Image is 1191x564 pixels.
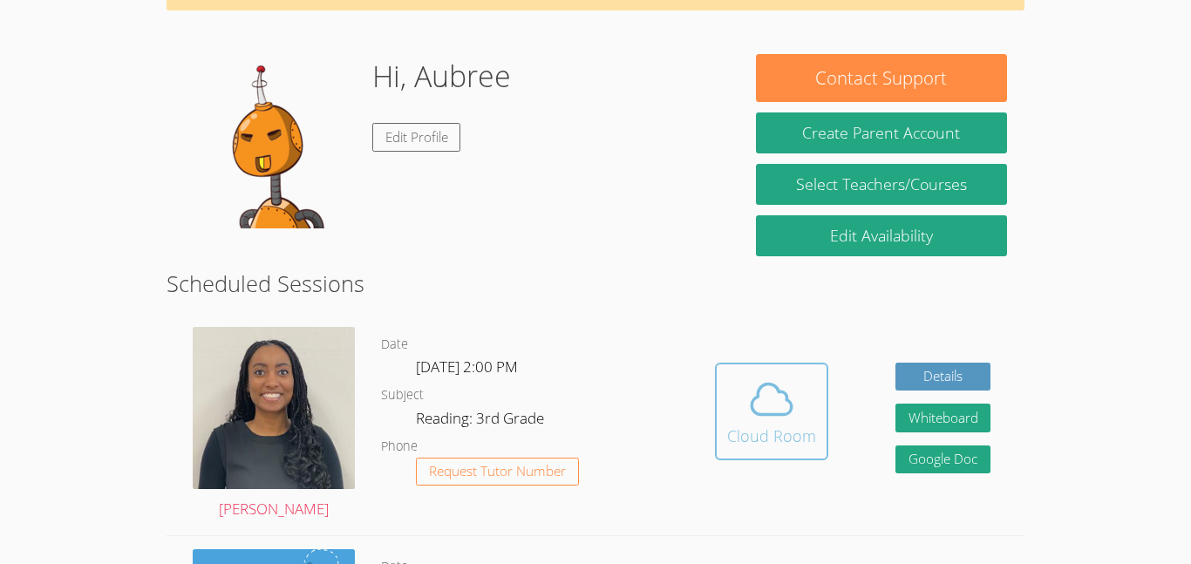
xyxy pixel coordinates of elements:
a: Edit Availability [756,215,1007,256]
button: Contact Support [756,54,1007,102]
dt: Subject [381,384,424,406]
a: Google Doc [895,445,991,474]
dd: Reading: 3rd Grade [416,406,548,436]
img: avatar.png [193,327,355,489]
button: Create Parent Account [756,112,1007,153]
div: Cloud Room [727,424,816,448]
dt: Date [381,334,408,356]
button: Cloud Room [715,363,828,460]
h2: Scheduled Sessions [167,267,1024,300]
button: Whiteboard [895,404,991,432]
button: Request Tutor Number [416,458,579,486]
span: Request Tutor Number [429,465,566,478]
span: [DATE] 2:00 PM [416,357,518,377]
a: [PERSON_NAME] [193,327,355,522]
a: Select Teachers/Courses [756,164,1007,205]
a: Details [895,363,991,391]
img: default.png [184,54,358,228]
a: Edit Profile [372,123,461,152]
dt: Phone [381,436,418,458]
h1: Hi, Aubree [372,54,511,99]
